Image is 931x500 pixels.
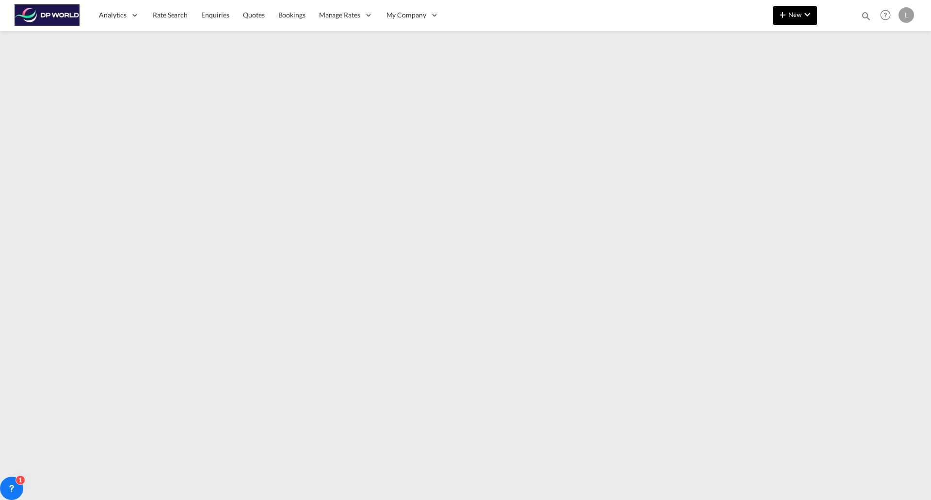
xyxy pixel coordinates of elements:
div: Help [877,7,899,24]
div: L [899,7,914,23]
span: Bookings [278,11,305,19]
span: Quotes [243,11,264,19]
md-icon: icon-chevron-down [802,9,813,20]
span: Enquiries [201,11,229,19]
img: c08ca190194411f088ed0f3ba295208c.png [15,4,80,26]
md-icon: icon-plus 400-fg [777,9,788,20]
button: icon-plus 400-fgNewicon-chevron-down [773,6,817,25]
span: Rate Search [153,11,188,19]
span: Help [877,7,894,23]
md-icon: icon-magnify [861,11,871,21]
span: New [777,11,813,18]
span: Analytics [99,10,127,20]
span: My Company [386,10,426,20]
div: icon-magnify [861,11,871,25]
span: Manage Rates [319,10,360,20]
